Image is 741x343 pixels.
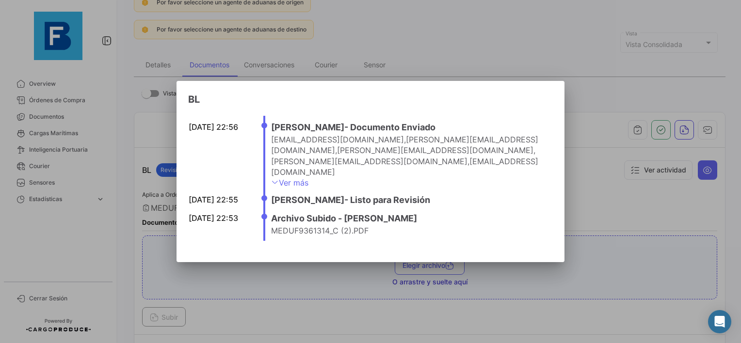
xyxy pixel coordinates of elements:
[271,156,467,166] span: [PERSON_NAME][EMAIL_ADDRESS][DOMAIN_NAME]
[271,135,404,144] span: [EMAIL_ADDRESS][DOMAIN_NAME]
[271,212,547,225] h4: Archivo Subido - [PERSON_NAME]
[335,145,337,155] span: ,
[189,213,247,223] div: [DATE] 22:53
[188,93,553,106] h3: BL
[337,145,533,155] span: [PERSON_NAME][EMAIL_ADDRESS][DOMAIN_NAME]
[271,178,308,187] a: Ver más
[189,194,247,205] div: [DATE] 22:55
[533,145,535,155] span: ,
[271,121,547,134] h4: [PERSON_NAME] - Documento Enviado
[467,156,469,166] span: ,
[271,226,369,235] span: MEDUF9361314_C (2).PDF
[404,135,406,144] span: ,
[708,310,731,333] div: Abrir Intercom Messenger
[189,122,247,132] div: [DATE] 22:56
[271,193,547,207] h4: [PERSON_NAME] - Listo para Revisión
